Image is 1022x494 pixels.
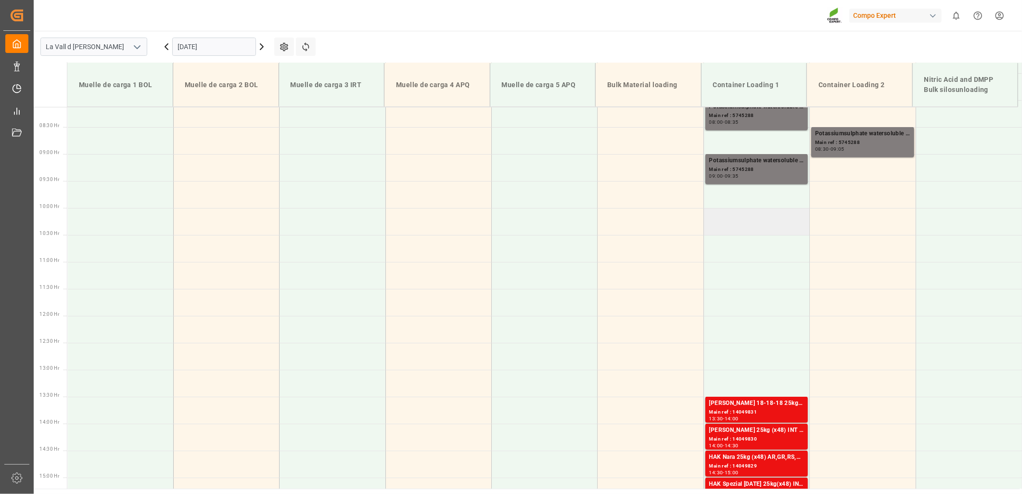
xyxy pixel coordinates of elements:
[39,473,59,479] span: 15:00 Hr
[830,147,844,151] div: 09:05
[725,416,739,421] div: 14:00
[709,443,723,448] div: 14:00
[829,147,830,151] div: -
[75,76,165,94] div: Muelle de carga 1 BOL
[709,470,723,475] div: 14:30
[392,76,482,94] div: Muelle de carga 4 APQ
[39,285,59,290] span: 11:30 Hr
[709,426,804,435] div: [PERSON_NAME] 25kg (x48) INT MSE
[709,480,804,489] div: HAK Spezial [DATE] 25kg(x48) INT UN MSE
[39,312,59,317] span: 12:00 Hr
[827,7,843,24] img: Screenshot%202023-09-29%20at%2010.02.21.png_1712312052.png
[709,462,804,470] div: Main ref : 14049829
[709,166,804,174] div: Main ref : 5745288
[181,76,271,94] div: Muelle de carga 2 BOL
[603,76,693,94] div: Bulk Material loading
[498,76,588,94] div: Muelle de carga 5 APQ
[725,120,739,124] div: 08:35
[723,470,725,475] div: -
[709,408,804,416] div: Main ref : 14049831
[172,38,256,56] input: DD.MM.YYYY
[815,147,829,151] div: 08:30
[709,174,723,178] div: 09:00
[967,5,989,26] button: Help Center
[709,416,723,421] div: 13:30
[709,156,804,166] div: Potassiumsulphate watersoluble (SOP)
[725,470,739,475] div: 15:00
[39,123,59,128] span: 08:30 Hr
[709,112,804,120] div: Main ref : 5745288
[39,419,59,425] span: 14:00 Hr
[945,5,967,26] button: show 0 new notifications
[709,399,804,408] div: [PERSON_NAME] 18-18-18 25kg (x48) INT MSE
[39,446,59,452] span: 14:30 Hr
[723,443,725,448] div: -
[40,38,147,56] input: Type to search/select
[39,204,59,209] span: 10:00 Hr
[709,435,804,443] div: Main ref : 14049830
[287,76,377,94] div: Muelle de carga 3 IRT
[815,76,905,94] div: Container Loading 2
[815,139,910,147] div: Main ref : 5745288
[709,120,723,124] div: 08:00
[849,9,942,23] div: Compo Expert
[920,71,1010,99] div: Nitric Acid and DMPP Bulk silosunloading
[725,174,739,178] div: 09:35
[815,129,910,139] div: Potassiumsulphate watersoluble (SOP)
[39,150,59,155] span: 09:00 Hr
[709,453,804,462] div: HAK Nara 25kg (x48) AR,GR,RS,TR MSE UN;HAK Spezial [DATE] 25kg(x48) INT UN MSE
[39,365,59,371] span: 13:00 Hr
[39,258,59,263] span: 11:00 Hr
[723,174,725,178] div: -
[725,443,739,448] div: 14:30
[723,120,725,124] div: -
[849,6,945,25] button: Compo Expert
[723,416,725,421] div: -
[39,231,59,236] span: 10:30 Hr
[709,76,799,94] div: Container Loading 1
[129,39,144,54] button: open menu
[39,392,59,398] span: 13:30 Hr
[39,177,59,182] span: 09:30 Hr
[39,338,59,344] span: 12:30 Hr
